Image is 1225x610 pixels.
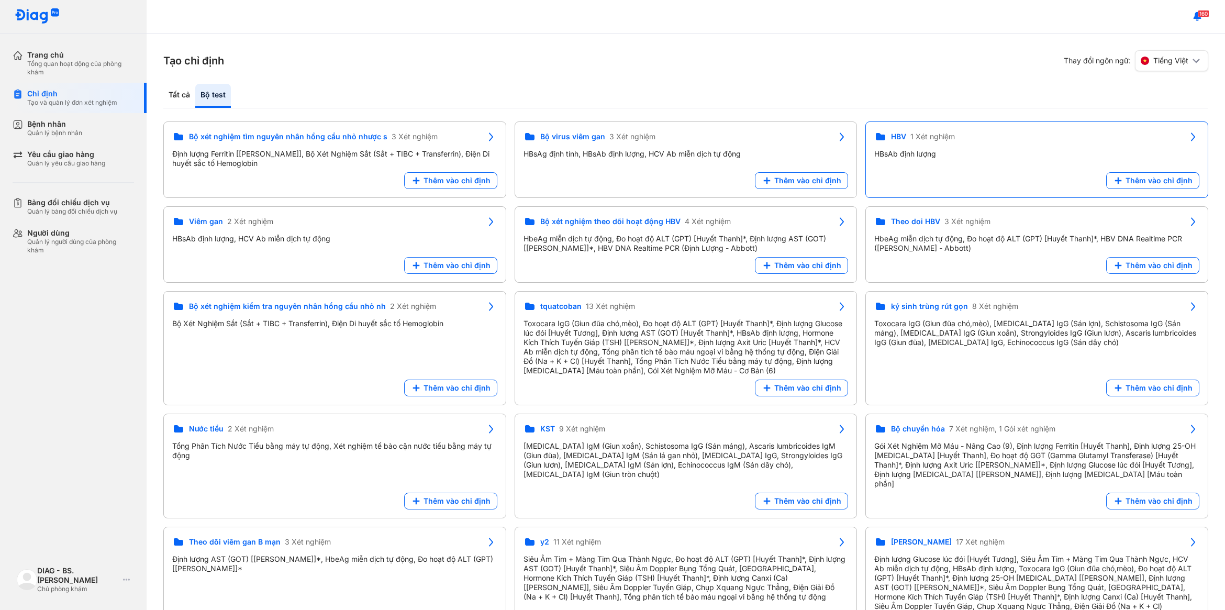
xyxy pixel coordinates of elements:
[189,132,387,141] span: Bộ xét nghiệm tìm nguyên nhân hồng cầu nhỏ nhược s
[37,585,119,593] div: Chủ phòng khám
[540,217,681,226] span: Bộ xét nghiệm theo dõi hoạt động HBV
[390,302,436,311] span: 2 Xét nghiệm
[27,60,134,76] div: Tổng quan hoạt động của phòng khám
[774,261,841,270] span: Thêm vào chỉ định
[424,261,491,270] span: Thêm vào chỉ định
[891,302,968,311] span: ký sinh trùng rút gọn
[15,8,60,25] img: logo
[540,424,555,434] span: KST
[172,441,497,460] div: Tổng Phân Tích Nước Tiểu bằng máy tự động, Xét nghiệm tế bào cặn nước tiểu bằng máy tự động
[27,238,134,254] div: Quản lý người dùng của phòng khám
[559,424,605,434] span: 9 Xét nghiệm
[755,172,848,189] button: Thêm vào chỉ định
[874,234,1199,253] div: HbeAg miễn dịch tự động, Đo hoạt độ ALT (GPT) [Huyết Thanh]*, HBV DNA Realtime PCR ([PERSON_NAME]...
[27,129,82,137] div: Quản lý bệnh nhân
[891,132,906,141] span: HBV
[524,554,849,602] div: Siêu Âm Tim + Màng Tim Qua Thành Ngực, Đo hoạt độ ALT (GPT) [Huyết Thanh]*, Định lượng AST (GOT) ...
[524,234,849,253] div: HbeAg miễn dịch tự động, Đo hoạt độ ALT (GPT) [Huyết Thanh]*, Định lượng AST (GOT) [[PERSON_NAME]...
[189,424,224,434] span: Nước tiểu
[1198,10,1209,17] span: 160
[392,132,438,141] span: 3 Xét nghiệm
[540,302,582,311] span: tquatcoban
[189,302,386,311] span: Bộ xét nghiệm kiểm tra nguyên nhân hồng cầu nhỏ nh
[285,537,331,547] span: 3 Xét nghiệm
[1064,50,1208,71] div: Thay đổi ngôn ngữ:
[404,380,497,396] button: Thêm vào chỉ định
[172,234,497,243] div: HBsAb định lượng, HCV Ab miễn dịch tự động
[774,496,841,506] span: Thêm vào chỉ định
[685,217,731,226] span: 4 Xét nghiệm
[944,217,990,226] span: 3 Xét nghiệm
[874,441,1199,489] div: Gói Xét Nghiệm Mỡ Máu - Nâng Cao (9), Định lượng Ferritin [Huyết Thanh], Định lượng 25-OH [MEDICA...
[1126,176,1193,185] span: Thêm vào chỉ định
[755,380,848,396] button: Thêm vào chỉ định
[1106,257,1199,274] button: Thêm vào chỉ định
[27,228,134,238] div: Người dùng
[17,569,37,590] img: logo
[27,50,134,60] div: Trang chủ
[27,89,117,98] div: Chỉ định
[956,537,1005,547] span: 17 Xét nghiệm
[874,149,1199,159] div: HBsAb định lượng
[755,257,848,274] button: Thêm vào chỉ định
[609,132,655,141] span: 3 Xét nghiệm
[1126,383,1193,393] span: Thêm vào chỉ định
[404,257,497,274] button: Thêm vào chỉ định
[524,441,849,479] div: [MEDICAL_DATA] IgM (Giun xoắn), Schistosoma IgG (Sán máng), Ascaris lumbricoides IgM (Giun đũa), ...
[424,383,491,393] span: Thêm vào chỉ định
[891,217,940,226] span: Theo doi HBV
[424,176,491,185] span: Thêm vào chỉ định
[1106,493,1199,509] button: Thêm vào chỉ định
[891,537,952,547] span: [PERSON_NAME]
[540,537,549,547] span: y2
[195,84,231,108] div: Bộ test
[774,383,841,393] span: Thêm vào chỉ định
[163,53,224,68] h3: Tạo chỉ định
[189,537,281,547] span: Theo dõi viêm gan B mạn
[27,207,117,216] div: Quản lý bảng đối chiếu dịch vụ
[1106,380,1199,396] button: Thêm vào chỉ định
[172,554,497,573] div: Định lượng AST (GOT) [[PERSON_NAME]]*, HbeAg miễn dịch tự động, Đo hoạt độ ALT (GPT) [[PERSON_NAM...
[553,537,601,547] span: 11 Xét nghiệm
[404,172,497,189] button: Thêm vào chỉ định
[755,493,848,509] button: Thêm vào chỉ định
[27,150,105,159] div: Yêu cầu giao hàng
[586,302,635,311] span: 13 Xét nghiệm
[228,424,274,434] span: 2 Xét nghiệm
[27,119,82,129] div: Bệnh nhân
[227,217,273,226] span: 2 Xét nghiệm
[1126,496,1193,506] span: Thêm vào chỉ định
[874,319,1199,347] div: Toxocara IgG (Giun đũa chó,mèo), [MEDICAL_DATA] IgG (Sán lợn), Schistosoma IgG (Sán máng), [MEDIC...
[189,217,223,226] span: Viêm gan
[37,566,119,585] div: DIAG - BS. [PERSON_NAME]
[424,496,491,506] span: Thêm vào chỉ định
[1106,172,1199,189] button: Thêm vào chỉ định
[1126,261,1193,270] span: Thêm vào chỉ định
[404,493,497,509] button: Thêm vào chỉ định
[172,149,497,168] div: Định lượng Ferritin [[PERSON_NAME]], Bộ Xét Nghiệm Sắt (Sắt + TIBC + Transferrin), Điện Di huyết ...
[949,424,1055,434] span: 7 Xét nghiệm, 1 Gói xét nghiệm
[910,132,955,141] span: 1 Xét nghiệm
[172,319,497,328] div: Bộ Xét Nghiệm Sắt (Sắt + TIBC + Transferrin), Điện Di huyết sắc tố Hemoglobin
[163,84,195,108] div: Tất cả
[524,319,849,375] div: Toxocara IgG (Giun đũa chó,mèo), Đo hoạt độ ALT (GPT) [Huyết Thanh]*, Định lượng Glucose lúc đói ...
[27,159,105,168] div: Quản lý yêu cầu giao hàng
[540,132,605,141] span: Bộ virus viêm gan
[972,302,1018,311] span: 8 Xét nghiệm
[891,424,945,434] span: Bộ chuyển hóa
[524,149,849,159] div: HBsAg định tính, HBsAb định lượng, HCV Ab miễn dịch tự động
[27,198,117,207] div: Bảng đối chiếu dịch vụ
[27,98,117,107] div: Tạo và quản lý đơn xét nghiệm
[774,176,841,185] span: Thêm vào chỉ định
